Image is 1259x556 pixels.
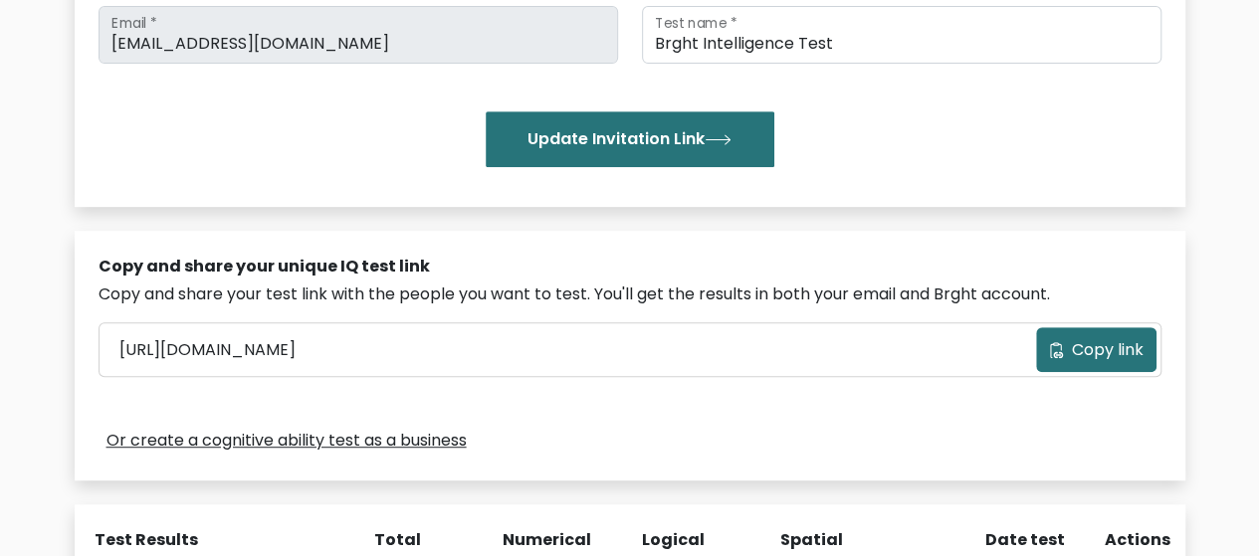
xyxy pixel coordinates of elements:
[642,528,700,552] div: Logical
[1105,528,1173,552] div: Actions
[642,6,1161,64] input: Test name
[95,528,340,552] div: Test Results
[99,282,1161,306] div: Copy and share your test link with the people you want to test. You'll get the results in both yo...
[99,255,1161,278] div: Copy and share your unique IQ test link
[486,111,774,167] button: Update Invitation Link
[503,528,560,552] div: Numerical
[106,429,467,453] a: Or create a cognitive ability test as a business
[1036,327,1156,372] button: Copy link
[1072,338,1144,362] span: Copy link
[920,528,1081,552] div: Date test
[364,528,422,552] div: Total
[780,528,838,552] div: Spatial
[99,6,618,64] input: Email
